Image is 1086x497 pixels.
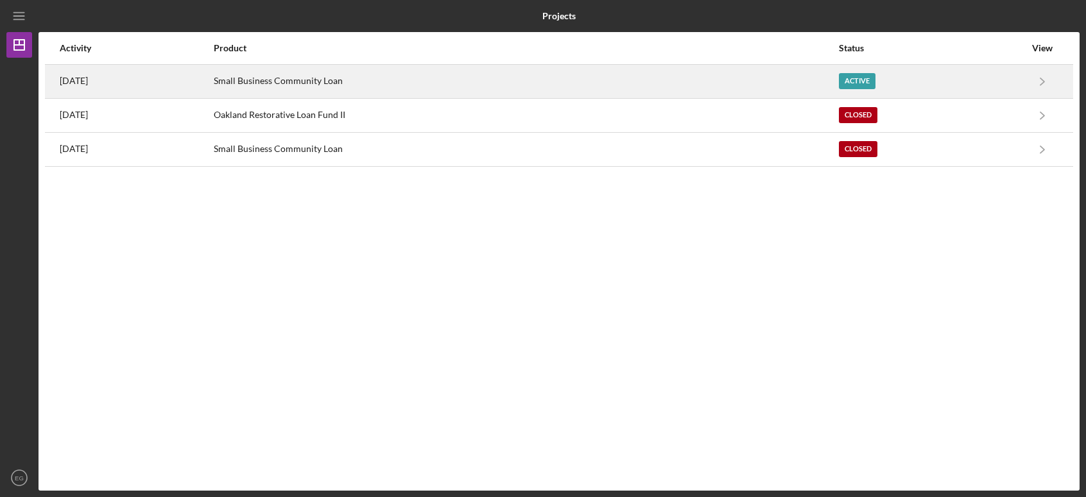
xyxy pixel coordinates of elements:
div: Status [839,43,1025,53]
div: View [1026,43,1058,53]
div: Product [214,43,838,53]
time: 2024-12-04 19:36 [60,110,88,120]
time: 2025-09-30 19:07 [60,76,88,86]
time: 2024-10-26 20:45 [60,144,88,154]
div: Closed [839,107,877,123]
div: Closed [839,141,877,157]
div: Active [839,73,875,89]
text: EG [15,475,24,482]
div: Oakland Restorative Loan Fund II [214,99,838,131]
div: Small Business Community Loan [214,133,838,165]
div: Small Business Community Loan [214,65,838,97]
div: Activity [60,43,212,53]
button: EG [6,465,32,491]
b: Projects [542,11,576,21]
